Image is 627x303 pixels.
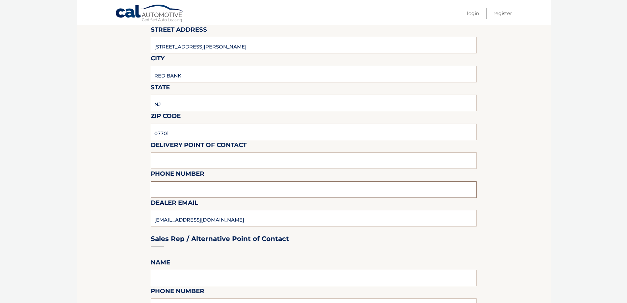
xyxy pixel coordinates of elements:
label: Phone Number [151,169,204,181]
a: Register [493,8,512,19]
label: Phone Number [151,286,204,298]
label: Name [151,258,170,270]
label: Zip Code [151,111,181,123]
h3: Sales Rep / Alternative Point of Contact [151,235,289,243]
label: Delivery Point of Contact [151,140,247,152]
label: State [151,82,170,95]
label: City [151,53,165,66]
a: Cal Automotive [115,4,184,23]
label: Street Address [151,25,207,37]
label: Dealer Email [151,198,198,210]
a: Login [467,8,479,19]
